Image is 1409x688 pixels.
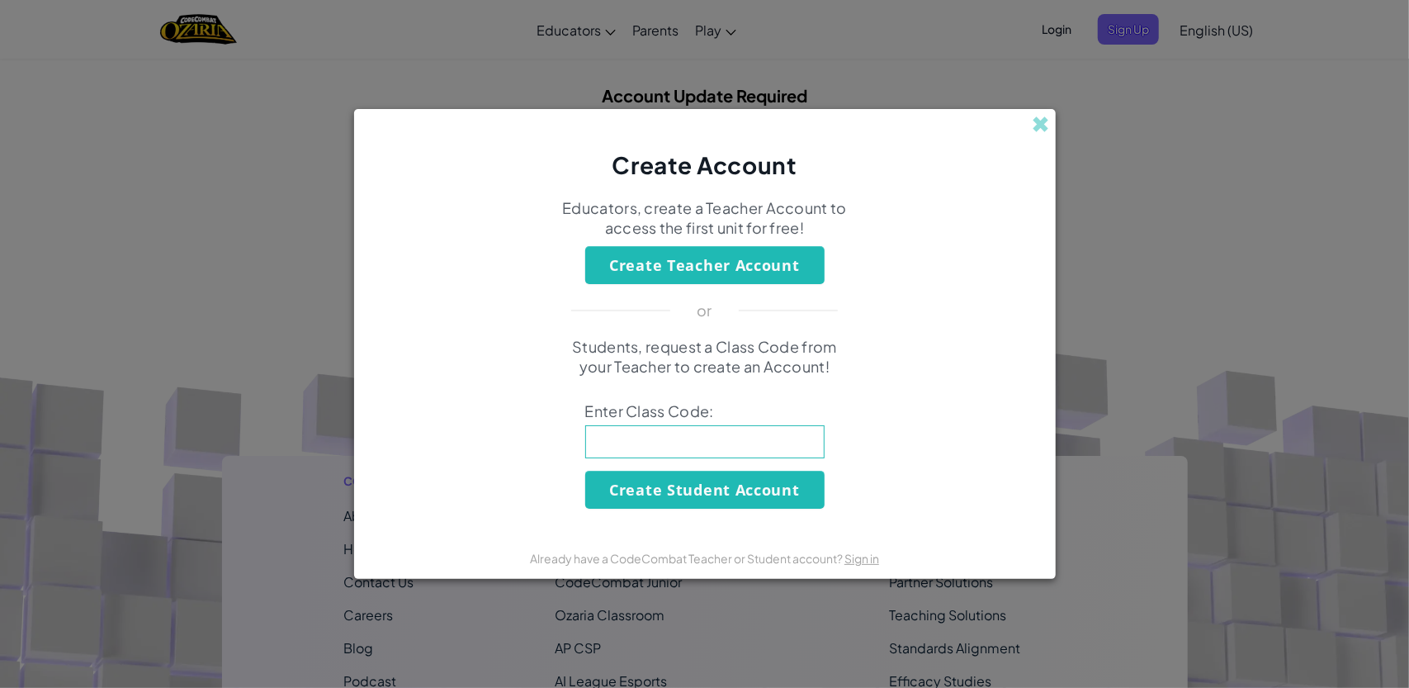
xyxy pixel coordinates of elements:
p: Students, request a Class Code from your Teacher to create an Account! [560,337,849,377]
span: Enter Class Code: [585,401,825,421]
button: Create Student Account [585,471,825,509]
a: Sign in [844,551,879,566]
span: Already have a CodeCombat Teacher or Student account? [530,551,844,566]
button: Create Teacher Account [585,246,825,284]
p: Educators, create a Teacher Account to access the first unit for free! [560,198,849,238]
p: or [697,301,712,320]
span: Create Account [612,150,797,179]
